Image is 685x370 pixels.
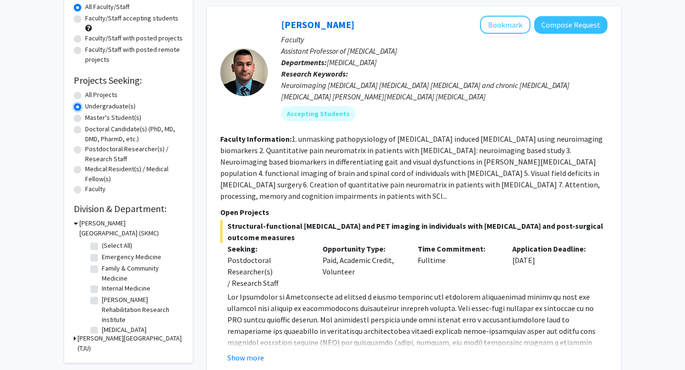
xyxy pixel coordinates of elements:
div: Neuroimaging [MEDICAL_DATA] [MEDICAL_DATA] [MEDICAL_DATA] and chronic [MEDICAL_DATA] [MEDICAL_DAT... [281,79,607,102]
div: Fulltime [411,243,506,289]
label: Family & Community Medicine [102,263,181,283]
label: Medical Resident(s) / Medical Fellow(s) [85,164,183,184]
div: Paid, Academic Credit, Volunteer [315,243,411,289]
b: Research Keywords: [281,69,348,78]
p: Faculty [281,34,607,45]
iframe: Chat [7,327,40,363]
h3: [PERSON_NAME][GEOGRAPHIC_DATA] (TJU) [78,333,183,353]
span: Structural-functional [MEDICAL_DATA] and PET imaging in individuals with [MEDICAL_DATA] and post-... [220,220,607,243]
label: [PERSON_NAME] Rehabilitation Research Institute [102,295,181,325]
fg-read-more: 1. unmasking pathopysiology of [MEDICAL_DATA] induced [MEDICAL_DATA] using neuroimaging biomarker... [220,134,603,201]
label: All Faculty/Staff [85,2,129,12]
mat-chip: Accepting Students [281,106,355,121]
label: All Projects [85,90,117,100]
div: Postdoctoral Researcher(s) / Research Staff [227,254,308,289]
button: Show more [227,352,264,363]
label: Emergency Medicine [102,252,161,262]
p: Time Commitment: [418,243,499,254]
label: [MEDICAL_DATA] [102,325,147,335]
label: Internal Medicine [102,283,150,293]
h3: [PERSON_NAME][GEOGRAPHIC_DATA] (SKMC) [79,218,183,238]
p: Assistant Professor of [MEDICAL_DATA] [281,45,607,57]
label: Undergraduate(s) [85,101,136,111]
label: Faculty/Staff with posted remote projects [85,45,183,65]
button: Compose Request to Mahdi Alizedah [534,16,607,34]
label: Faculty/Staff with posted projects [85,33,183,43]
label: Postdoctoral Researcher(s) / Research Staff [85,144,183,164]
label: Faculty/Staff accepting students [85,13,178,23]
p: Opportunity Type: [323,243,403,254]
button: Add Mahdi Alizedah to Bookmarks [480,16,530,34]
p: Seeking: [227,243,308,254]
span: [MEDICAL_DATA] [327,58,377,67]
label: Doctoral Candidate(s) (PhD, MD, DMD, PharmD, etc.) [85,124,183,144]
div: [DATE] [505,243,600,289]
label: Master's Student(s) [85,113,141,123]
label: Faculty [85,184,106,194]
p: Application Deadline: [512,243,593,254]
a: [PERSON_NAME] [281,19,354,30]
label: (Select All) [102,241,132,251]
b: Departments: [281,58,327,67]
b: Faculty Information: [220,134,292,144]
h2: Projects Seeking: [74,75,183,86]
h2: Division & Department: [74,203,183,214]
p: Open Projects [220,206,607,218]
